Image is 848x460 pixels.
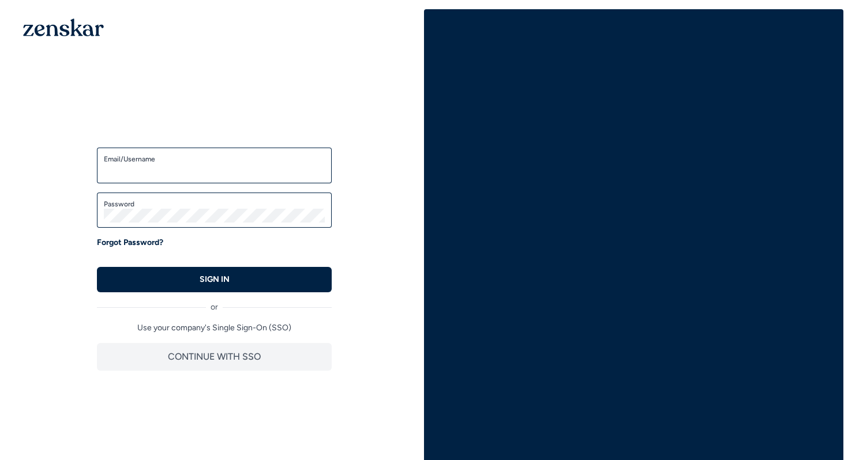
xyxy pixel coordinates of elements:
a: Forgot Password? [97,237,163,248]
div: or [97,292,332,313]
label: Email/Username [104,154,325,164]
p: Use your company's Single Sign-On (SSO) [97,322,332,334]
img: 1OGAJ2xQqyY4LXKgY66KYq0eOWRCkrZdAb3gUhuVAqdWPZE9SRJmCz+oDMSn4zDLXe31Ii730ItAGKgCKgCCgCikA4Av8PJUP... [23,18,104,36]
button: SIGN IN [97,267,332,292]
p: SIGN IN [200,274,230,285]
label: Password [104,199,325,209]
button: CONTINUE WITH SSO [97,343,332,371]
